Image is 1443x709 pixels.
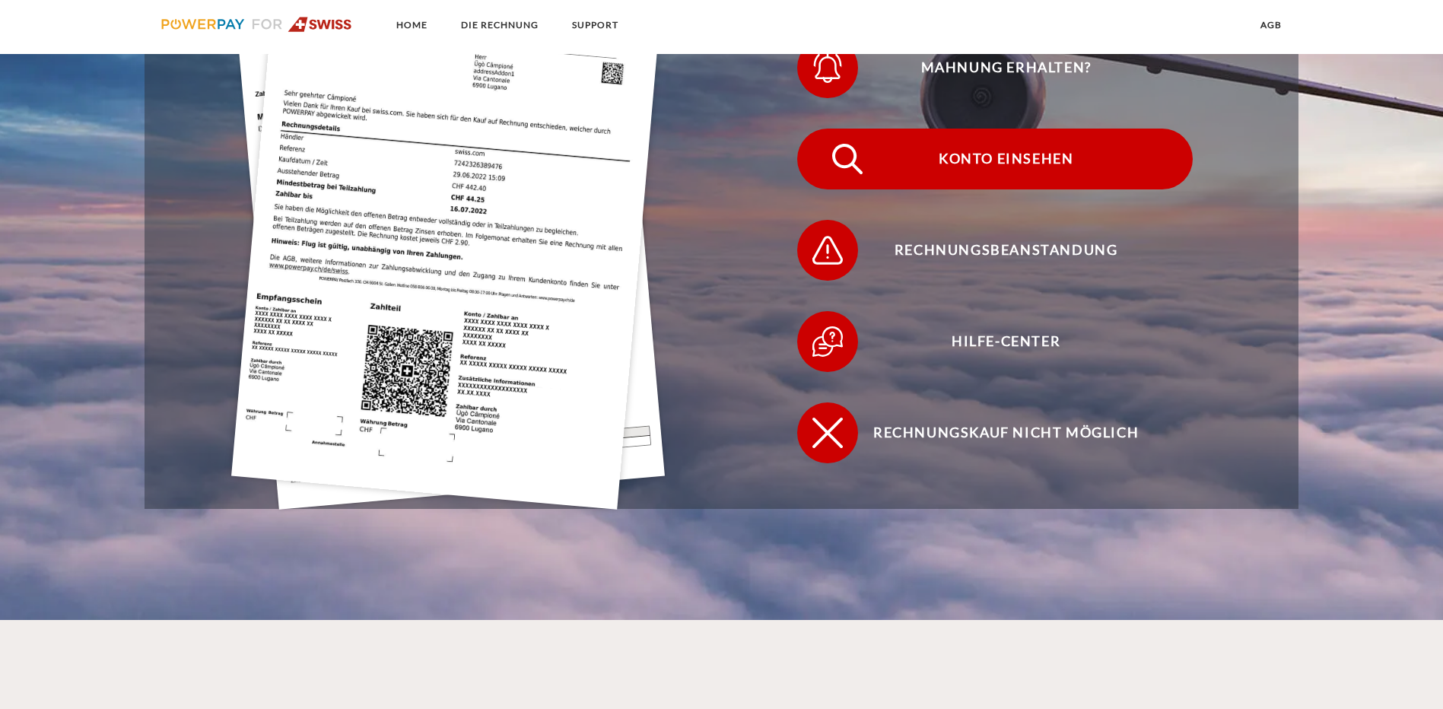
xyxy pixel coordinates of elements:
img: qb_search.svg [828,140,866,178]
span: Mahnung erhalten? [819,37,1192,98]
img: qb_bell.svg [809,49,847,87]
a: SUPPORT [559,11,631,39]
span: Rechnungskauf nicht möglich [819,402,1192,463]
img: qb_warning.svg [809,231,847,269]
img: logo-swiss.svg [161,17,352,32]
span: Hilfe-Center [819,311,1192,372]
span: Rechnungsbeanstandung [819,220,1192,281]
a: Home [383,11,440,39]
button: Rechnungskauf nicht möglich [797,402,1193,463]
a: DIE RECHNUNG [448,11,551,39]
span: Konto einsehen [819,129,1192,189]
img: qb_close.svg [809,414,847,452]
img: qb_help.svg [809,323,847,361]
button: Hilfe-Center [797,311,1193,372]
button: Mahnung erhalten? [797,37,1193,98]
button: Rechnungsbeanstandung [797,220,1193,281]
button: Konto einsehen [797,129,1193,189]
a: agb [1248,11,1295,39]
